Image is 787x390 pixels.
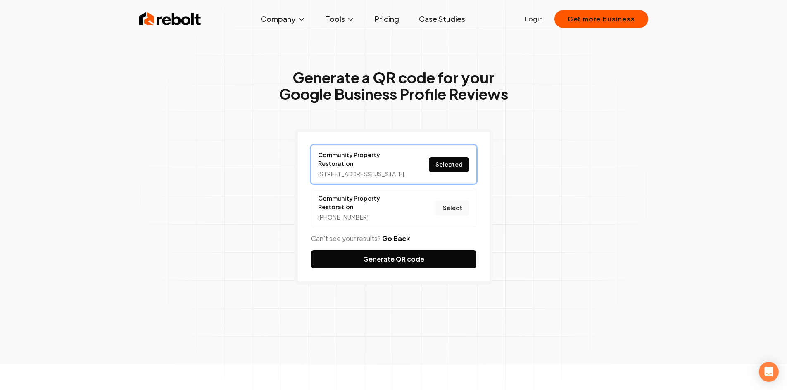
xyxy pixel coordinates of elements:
[279,69,508,102] h1: Generate a QR code for your Google Business Profile Reviews
[368,11,406,27] a: Pricing
[429,157,469,172] button: Selected
[318,170,409,178] div: [STREET_ADDRESS][US_STATE]
[318,151,409,168] a: Community Property Restoration
[318,213,409,222] div: [PHONE_NUMBER]
[319,11,361,27] button: Tools
[311,234,476,243] p: Can't see your results?
[412,11,472,27] a: Case Studies
[382,234,410,243] button: Go Back
[318,194,409,211] a: Community Property Restoration
[311,250,476,268] button: Generate QR code
[436,201,469,215] button: Select
[254,11,312,27] button: Company
[554,10,648,28] button: Get more business
[759,362,779,382] div: Open Intercom Messenger
[139,11,201,27] img: Rebolt Logo
[525,14,543,24] a: Login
